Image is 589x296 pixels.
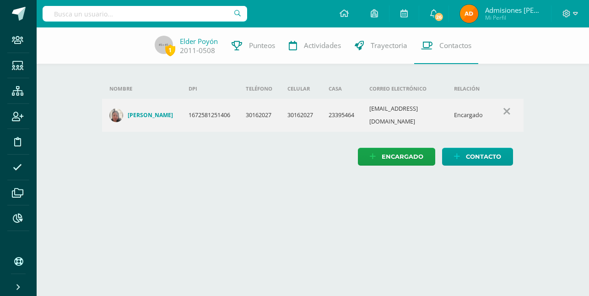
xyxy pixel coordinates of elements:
th: Teléfono [238,79,280,99]
span: Actividades [304,41,341,50]
a: Elder Poyón [180,37,218,46]
span: Encargado [382,148,423,165]
img: f63c80f38a2e4441a4df4415fc5d1d0a.png [460,5,478,23]
th: Nombre [102,79,181,99]
td: Encargado [447,99,491,132]
a: Punteos [225,27,282,64]
h4: [PERSON_NAME] [128,112,173,119]
a: 2011-0508 [180,46,215,55]
a: Contactos [414,27,478,64]
span: Contacto [466,148,501,165]
span: 1 [165,44,175,56]
span: Punteos [249,41,275,50]
span: Trayectoria [371,41,407,50]
span: Mi Perfil [485,14,540,22]
td: 23395464 [321,99,362,132]
a: Actividades [282,27,348,64]
span: 26 [434,12,444,22]
th: Celular [280,79,321,99]
td: 1672581251406 [181,99,238,132]
span: Contactos [439,41,471,50]
a: Contacto [442,148,513,166]
span: Admisiones [PERSON_NAME] [485,5,540,15]
a: [PERSON_NAME] [109,108,174,122]
td: [EMAIL_ADDRESS][DOMAIN_NAME] [362,99,447,132]
td: 30162027 [280,99,321,132]
a: Trayectoria [348,27,414,64]
th: Casa [321,79,362,99]
td: 30162027 [238,99,280,132]
input: Busca un usuario... [43,6,247,22]
th: Correo electrónico [362,79,447,99]
img: 87114bfd015bc7d61a8fcfe0826da183.png [109,108,123,122]
a: Encargado [358,148,435,166]
img: 45x45 [155,36,173,54]
th: Relación [447,79,491,99]
th: DPI [181,79,238,99]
